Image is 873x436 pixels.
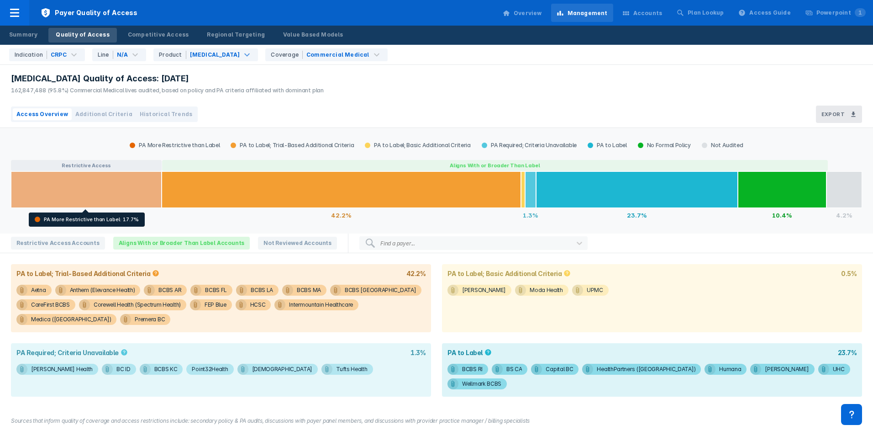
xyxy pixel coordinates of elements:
div: Coverage [271,51,303,59]
div: 42.2% [406,270,426,277]
div: BCBS RI [462,364,483,375]
button: Export [816,106,862,123]
div: BCBS AR [158,285,181,296]
div: 1.3% [410,349,426,356]
div: PA to Label; Trial-Based Additional Criteria [225,142,359,149]
span: Historical Trends [140,110,192,118]
div: 162,847,488 (95.8%) Commercial Medical lives audited, based on policy and PA criteria affiliated ... [11,86,324,95]
div: Wellmark BCBS [462,378,501,389]
div: Product [159,51,186,59]
div: FEP Blue [205,299,226,310]
div: PA More Restrictive than Label [124,142,225,149]
span: Additional Criteria [75,110,132,118]
figcaption: Sources that inform quality of coverage and access restrictions include: secondary policy & PA au... [11,417,862,425]
div: BCBS [GEOGRAPHIC_DATA] [345,285,416,296]
div: PA Required; Criteria Unavailable [476,142,582,149]
span: Not Reviewed Accounts [258,237,337,250]
div: Line [98,51,113,59]
div: Overview [514,9,542,17]
a: Quality of Access [48,28,116,43]
div: Indication [15,51,47,59]
div: [DEMOGRAPHIC_DATA] [252,364,313,375]
span: Restrictive Access Accounts [11,237,105,250]
div: Competitive Access [128,31,189,39]
h3: Export [821,111,845,117]
div: Corewell Health (Spectrum Health) [94,299,181,310]
div: BCBS MA [297,285,321,296]
div: Management [568,9,608,17]
a: Value Based Models [276,28,351,43]
a: Competitive Access [121,28,196,43]
button: Aligns With or Broader Than Label [162,160,828,171]
div: BS CA [506,364,522,375]
div: PA to Label [582,142,632,149]
div: Plan Lookup [688,9,724,17]
div: PA to Label; Basic Additional Criteria [359,142,476,149]
div: [PERSON_NAME] [462,285,506,296]
div: Find a payer... [380,240,415,247]
div: Aetna [31,285,46,296]
div: Tufts Health [336,364,367,375]
div: Summary [9,31,37,39]
div: CRPC [51,51,67,59]
button: Restrictive Access [11,160,162,171]
a: Regional Targeting [200,28,272,43]
div: BCBS LA [251,285,273,296]
button: Historical Trends [136,108,196,120]
div: [PERSON_NAME] Health [31,364,93,375]
div: HealthPartners ([GEOGRAPHIC_DATA]) [597,364,695,375]
div: 4.2% [826,208,862,223]
div: 23.7% [838,349,857,356]
div: Medica ([GEOGRAPHIC_DATA]) [31,314,111,325]
div: BCBS FL [205,285,227,296]
div: [MEDICAL_DATA] [190,51,240,59]
div: Not Audited [696,142,749,149]
span: Access Overview [16,110,68,118]
div: PA to Label [447,349,494,356]
div: No Formal Policy [632,142,696,149]
div: 17.7% [11,208,162,223]
div: Commercial Medical [306,51,369,59]
div: 0.5% [841,270,857,277]
button: Additional Criteria [72,108,136,120]
div: [PERSON_NAME] [765,364,809,375]
div: Regional Targeting [207,31,265,39]
button: Access Overview [13,108,72,120]
div: 1.3% [525,208,536,223]
div: CareFirst BCBS [31,299,70,310]
div: Quality of Access [56,31,109,39]
div: Accounts [633,9,663,17]
div: PA Required; Criteria Unavailable [16,349,130,356]
a: Overview [497,4,547,22]
div: Powerpoint [816,9,866,17]
div: Capital BC [546,364,573,375]
div: UHC [833,364,845,375]
div: HCSC [250,299,266,310]
div: Point32Health [192,364,228,375]
div: Value Based Models [283,31,343,39]
a: Management [551,4,613,22]
div: Moda Health [530,285,563,296]
a: Summary [2,28,45,43]
div: N/A [117,51,128,59]
div: Humana [719,364,741,375]
a: Accounts [617,4,668,22]
div: Access Guide [749,9,790,17]
div: Intermountain Healthcare [289,299,353,310]
div: BCBS KC [154,364,178,375]
div: BC ID [116,364,131,375]
div: Contact Support [841,404,862,425]
div: 42.2% [162,208,521,223]
div: Anthem (Elevance Health) [70,285,135,296]
div: 23.7% [536,208,738,223]
div: PA to Label; Basic Additional Criteria [447,270,573,277]
div: Premera BC [135,314,165,325]
div: 10.4% [738,208,826,223]
div: PA to Label; Trial-Based Additional Criteria [16,270,161,277]
span: Aligns With or Broader Than Label Accounts [113,237,250,250]
div: UPMC [587,285,603,296]
span: 1 [855,8,866,17]
span: [MEDICAL_DATA] Quality of Access: [DATE] [11,73,189,84]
